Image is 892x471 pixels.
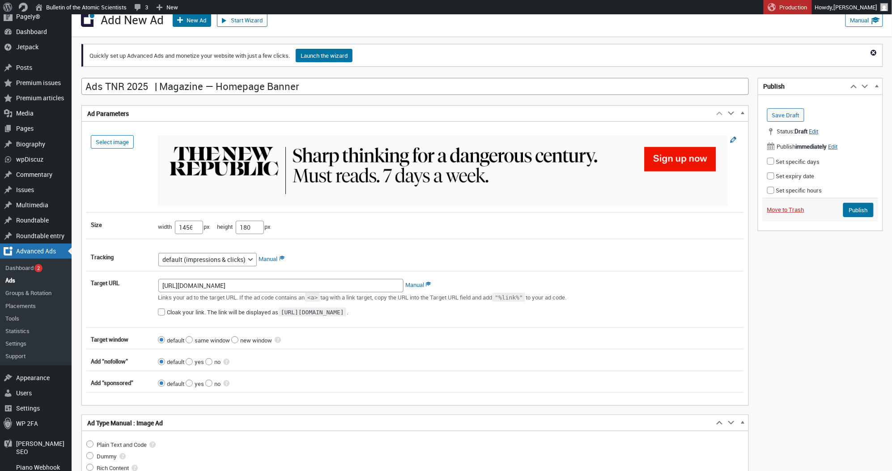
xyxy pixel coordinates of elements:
[86,374,153,391] span: Add “sponsored”
[725,417,737,429] button: Move down
[158,279,404,292] input: https://www.example.com/
[173,13,211,27] a: New Ad
[205,358,212,365] input: no
[158,336,184,344] label: default
[767,108,804,122] input: Save Draft
[158,358,184,366] label: default
[809,127,819,135] a: Edit status
[767,206,804,214] a: Move to Trash
[767,187,774,194] input: Set specific hours
[737,417,748,429] button: Toggle panel: Ad Type
[82,106,714,122] h2: Ad Parameters
[795,127,808,135] span: Draft
[236,221,264,234] input: heightpx
[158,336,165,343] input: default
[725,108,737,120] button: Move down
[834,3,878,11] span: [PERSON_NAME]
[175,221,203,234] input: widthpx
[158,380,165,387] input: default
[714,417,725,429] button: Move up
[828,142,838,150] span: Edit
[305,293,320,302] code: <a>
[86,216,153,233] span: size
[86,274,153,291] label: Target URL
[763,124,878,140] div: Status:
[158,380,184,388] label: default
[205,380,212,387] input: no
[186,358,204,366] label: yes
[231,336,272,344] label: new window
[158,308,165,316] input: Cloak your link. The link will be displayed as[URL][DOMAIN_NAME].
[767,172,774,180] input: Set expiry date
[205,380,221,388] label: no
[767,172,815,180] label: Set expiry date
[89,48,866,63] p: Quickly set up Advanced Ads and monetize your website with just a few clicks.
[848,81,859,92] button: Move up
[158,223,210,231] label: width px
[91,135,134,149] button: Select image
[296,49,353,62] a: Launch the wizard
[86,331,153,348] span: target window
[767,186,822,194] label: Set specific hours
[809,127,819,135] span: Edit
[97,453,117,461] label: Dummy
[101,12,164,28] h1: Add New Ad
[186,336,230,344] label: same window
[758,78,848,94] h2: Publish
[405,281,432,289] a: Manual
[37,265,40,271] span: 2
[737,108,748,120] button: Toggle panel: Ad Parameters
[859,81,871,92] button: Move down
[158,358,165,365] input: default
[217,223,271,231] label: height px
[205,358,221,366] label: no
[767,158,774,165] input: Set specific days
[796,142,827,150] b: immediately
[871,81,883,92] button: Toggle panel: Publish
[843,203,874,217] input: Publish
[86,248,153,265] span: Tracking
[82,415,714,431] h2: Ad Type Manual : Image Ad
[186,358,193,365] input: yes
[828,142,838,150] a: Edit date and time
[158,293,566,302] p: Links your ad to the target URL. If the ad code contains an tag with a link target, copy the URL ...
[186,380,193,387] input: yes
[493,293,525,302] code: "%link%"
[186,380,204,388] label: yes
[217,13,268,27] button: Start Wizard
[231,336,238,343] input: new window
[186,336,193,343] input: same window
[259,255,285,263] a: Manual
[86,353,153,370] span: Add “nofollow”
[714,108,725,120] button: Move up
[767,141,828,151] span: Publish
[158,308,348,316] label: Cloak your link. The link will be displayed as .
[97,441,147,449] label: Plain Text and Code
[845,13,883,27] a: Manual
[767,158,820,166] label: Set specific days
[158,135,728,206] img: Ads TNR 2025 | Magazine — Homepage Banner
[279,308,346,317] code: [URL][DOMAIN_NAME]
